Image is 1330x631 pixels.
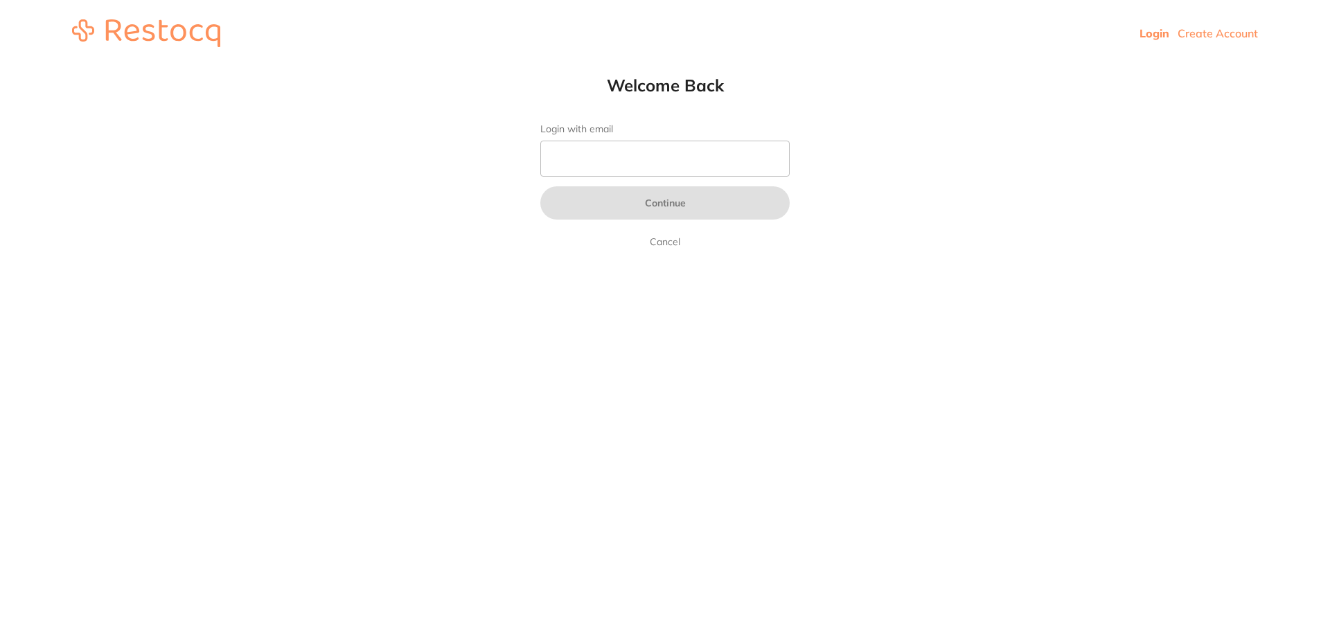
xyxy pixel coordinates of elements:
a: Create Account [1178,26,1258,40]
img: restocq_logo.svg [72,19,220,47]
h1: Welcome Back [513,75,817,96]
label: Login with email [540,123,790,135]
a: Login [1140,26,1169,40]
a: Cancel [647,233,683,250]
button: Continue [540,186,790,220]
